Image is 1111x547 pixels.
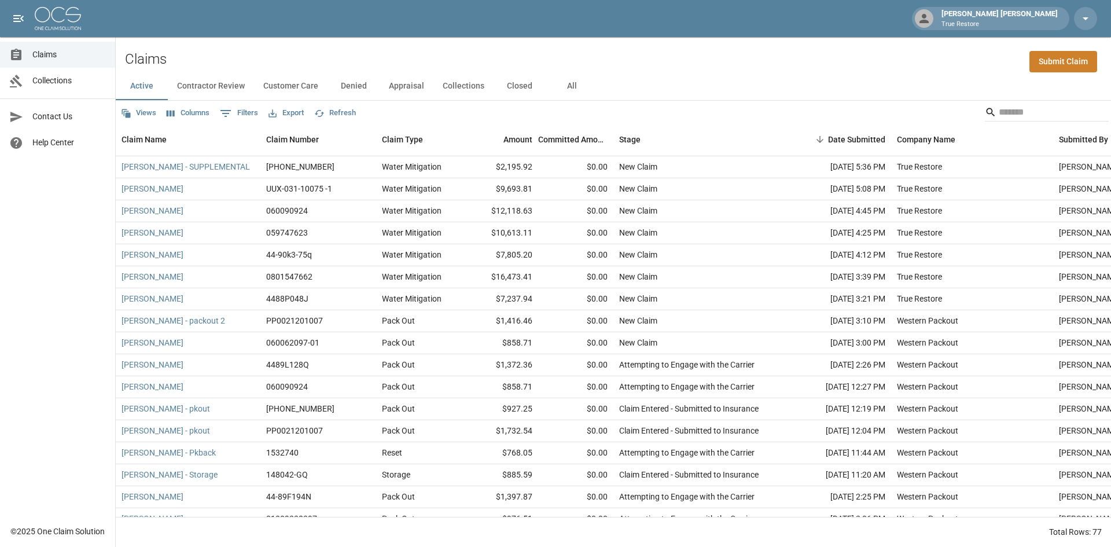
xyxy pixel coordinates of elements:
a: [PERSON_NAME] - Storage [122,469,218,480]
div: $1,397.87 [463,486,538,508]
div: Pack Out [382,381,415,392]
div: Western Packout [897,315,958,326]
div: Claim Entered - Submitted to Insurance [619,425,759,436]
div: Submitted By [1059,123,1108,156]
div: [DATE] 3:00 PM [787,332,891,354]
div: PP0021201007 [266,315,323,326]
div: $0.00 [538,222,613,244]
div: $885.59 [463,464,538,486]
div: Attempting to Engage with the Carrier [619,447,755,458]
a: [PERSON_NAME] [122,293,183,304]
div: Water Mitigation [382,205,442,216]
div: [DATE] 5:08 PM [787,178,891,200]
div: [DATE] 3:21 PM [787,288,891,310]
div: $2,195.92 [463,156,538,178]
div: $976.51 [463,508,538,530]
a: [PERSON_NAME] - Pkback [122,447,216,458]
div: New Claim [619,227,657,238]
div: True Restore [897,161,942,172]
div: Company Name [891,123,1053,156]
div: Attempting to Engage with the Carrier [619,491,755,502]
div: New Claim [619,337,657,348]
a: [PERSON_NAME] - pkout [122,425,210,436]
div: $0.00 [538,266,613,288]
div: Storage [382,469,410,480]
div: 060090924 [266,381,308,392]
div: [DATE] 12:04 PM [787,420,891,442]
div: True Restore [897,271,942,282]
div: Western Packout [897,425,958,436]
div: True Restore [897,293,942,304]
div: Date Submitted [828,123,885,156]
a: [PERSON_NAME] - SUPPLEMENTAL [122,161,250,172]
div: $9,693.81 [463,178,538,200]
a: [PERSON_NAME] - pkout [122,403,210,414]
div: Search [985,103,1109,124]
img: ocs-logo-white-transparent.png [35,7,81,30]
div: Water Mitigation [382,249,442,260]
div: PP0021201007 [266,425,323,436]
div: Stage [619,123,641,156]
div: $12,118.63 [463,200,538,222]
div: Pack Out [382,315,415,326]
button: Sort [812,131,828,148]
a: [PERSON_NAME] [122,205,183,216]
div: Total Rows: 77 [1049,526,1102,538]
div: Date Submitted [787,123,891,156]
div: 01-009-250555 [266,403,334,414]
div: 1532740 [266,447,299,458]
div: $858.71 [463,376,538,398]
div: $0.00 [538,288,613,310]
button: Refresh [311,104,359,122]
div: [DATE] 11:44 AM [787,442,891,464]
p: True Restore [941,20,1058,30]
div: $0.00 [538,442,613,464]
div: Claim Entered - Submitted to Insurance [619,403,759,414]
div: New Claim [619,315,657,326]
div: 44-89F194N [266,491,311,502]
div: 44-90k3-75q [266,249,312,260]
span: Collections [32,75,106,87]
span: Help Center [32,137,106,149]
div: [DATE] 3:39 PM [787,266,891,288]
div: Pack Out [382,425,415,436]
div: [DATE] 3:10 PM [787,310,891,332]
div: Claim Entered - Submitted to Insurance [619,469,759,480]
div: New Claim [619,205,657,216]
div: Water Mitigation [382,227,442,238]
div: New Claim [619,183,657,194]
button: Closed [494,72,546,100]
div: $0.00 [538,508,613,530]
div: [DATE] 4:12 PM [787,244,891,266]
div: 01009238397 [266,513,317,524]
div: $0.00 [538,156,613,178]
div: [DATE] 12:19 PM [787,398,891,420]
a: [PERSON_NAME] [122,271,183,282]
a: [PERSON_NAME] - packout 2 [122,315,225,326]
div: Western Packout [897,491,958,502]
div: [PERSON_NAME] [PERSON_NAME] [937,8,1062,29]
div: Committed Amount [538,123,613,156]
div: $0.00 [538,332,613,354]
div: $0.00 [538,420,613,442]
div: Stage [613,123,787,156]
div: $1,372.36 [463,354,538,376]
span: Contact Us [32,111,106,123]
a: [PERSON_NAME] [122,227,183,238]
div: True Restore [897,227,942,238]
div: $0.00 [538,178,613,200]
div: Amount [503,123,532,156]
div: $0.00 [538,376,613,398]
div: $0.00 [538,310,613,332]
div: Claim Name [116,123,260,156]
a: [PERSON_NAME] [122,491,183,502]
div: Pack Out [382,491,415,502]
div: $858.71 [463,332,538,354]
button: Denied [328,72,380,100]
div: [DATE] 12:27 PM [787,376,891,398]
div: 148042-GQ [266,469,308,480]
div: $7,805.20 [463,244,538,266]
div: $0.00 [538,486,613,508]
div: UUX-031-10075 -1 [266,183,332,194]
button: Contractor Review [168,72,254,100]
